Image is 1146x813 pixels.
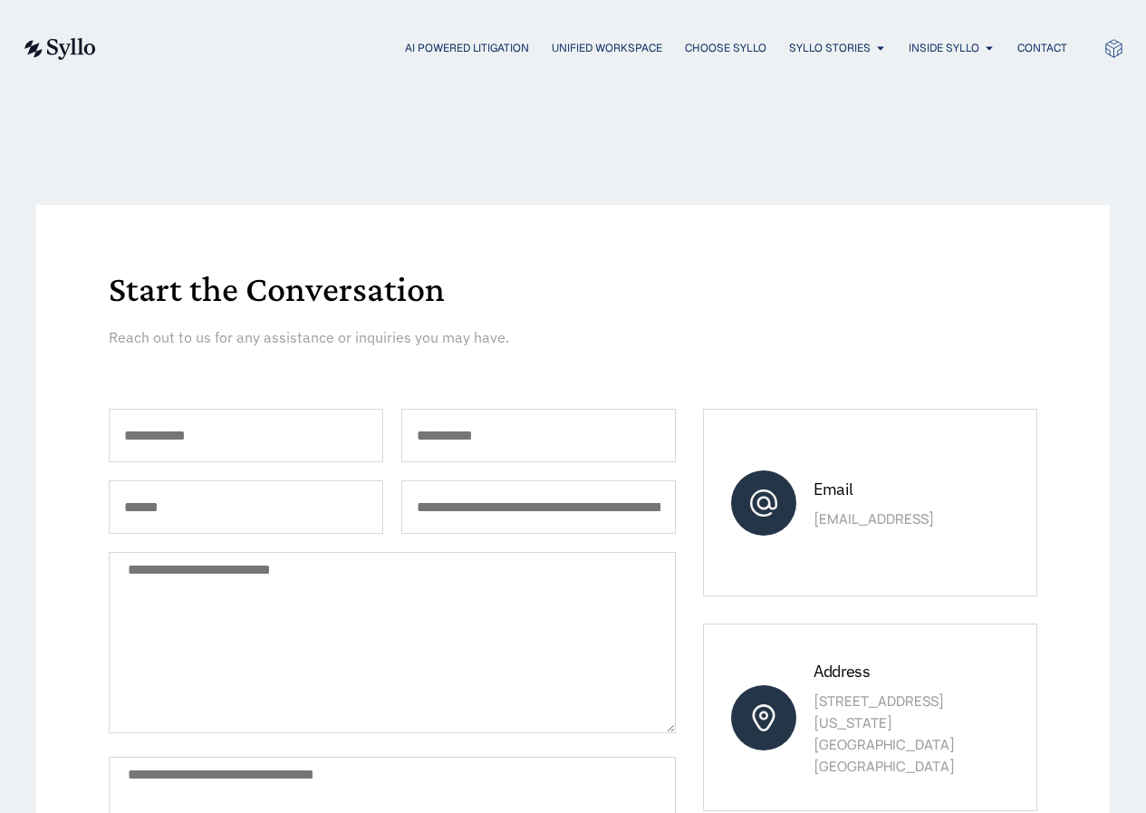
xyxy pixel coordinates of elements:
[22,38,96,60] img: syllo
[405,40,529,56] a: AI Powered Litigation
[132,40,1067,57] nav: Menu
[814,661,870,682] span: Address
[109,271,1037,307] h1: Start the Conversation
[909,40,979,56] a: Inside Syllo
[1017,40,1067,56] a: Contact
[109,326,767,348] p: Reach out to us for any assistance or inquiries you may have.
[814,691,1009,778] p: [STREET_ADDRESS] [US_STATE][GEOGRAPHIC_DATA] [GEOGRAPHIC_DATA]
[814,479,852,499] span: Email
[789,40,871,56] a: Syllo Stories
[552,40,662,56] a: Unified Workspace
[814,508,1009,530] p: [EMAIL_ADDRESS]
[132,40,1067,57] div: Menu Toggle
[685,40,766,56] a: Choose Syllo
